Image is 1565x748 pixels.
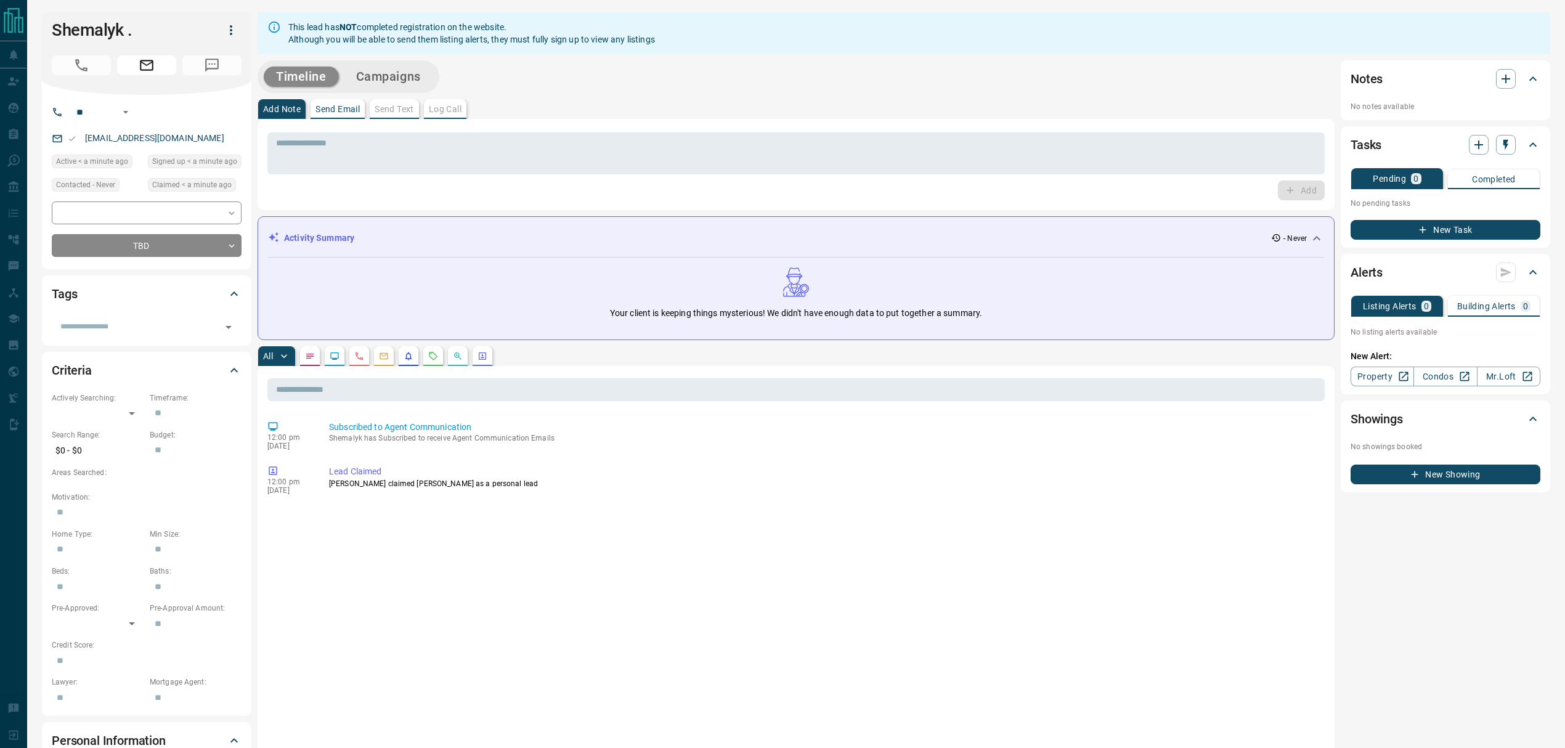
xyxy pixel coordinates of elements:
[1351,409,1403,429] h2: Showings
[329,421,1320,434] p: Subscribed to Agent Communication
[315,105,360,113] p: Send Email
[85,133,224,143] a: [EMAIL_ADDRESS][DOMAIN_NAME]
[1351,350,1540,363] p: New Alert:
[1351,220,1540,240] button: New Task
[118,105,133,120] button: Open
[1351,327,1540,338] p: No listing alerts available
[56,179,115,191] span: Contacted - Never
[344,67,433,87] button: Campaigns
[1351,441,1540,452] p: No showings booked
[1351,367,1414,386] a: Property
[150,677,242,688] p: Mortgage Agent:
[52,155,142,172] div: Tue Sep 16 2025
[1351,258,1540,287] div: Alerts
[339,22,357,32] strong: NOT
[150,566,242,577] p: Baths:
[453,351,463,361] svg: Opportunities
[267,433,311,442] p: 12:00 pm
[52,529,144,540] p: Home Type:
[150,429,242,441] p: Budget:
[152,179,232,191] span: Claimed < a minute ago
[329,478,1320,489] p: [PERSON_NAME] claimed [PERSON_NAME] as a personal lead
[1523,302,1528,311] p: 0
[1351,101,1540,112] p: No notes available
[52,284,77,304] h2: Tags
[610,307,982,320] p: Your client is keeping things mysterious! We didn't have enough data to put together a summary.
[182,55,242,75] span: No Number
[263,352,273,360] p: All
[68,134,76,143] svg: Email Valid
[329,465,1320,478] p: Lead Claimed
[428,351,438,361] svg: Requests
[1351,64,1540,94] div: Notes
[1351,69,1383,89] h2: Notes
[1373,174,1406,183] p: Pending
[52,677,144,688] p: Lawyer:
[264,67,339,87] button: Timeline
[267,442,311,450] p: [DATE]
[52,429,144,441] p: Search Range:
[330,351,339,361] svg: Lead Browsing Activity
[288,16,655,51] div: This lead has completed registration on the website. Although you will be able to send them listi...
[1363,302,1417,311] p: Listing Alerts
[329,434,1320,442] p: Shemalyk has Subscribed to receive Agent Communication Emails
[56,155,128,168] span: Active < a minute ago
[150,529,242,540] p: Min Size:
[148,155,242,172] div: Tue Sep 16 2025
[1283,233,1307,244] p: - Never
[52,566,144,577] p: Beds:
[1351,130,1540,160] div: Tasks
[220,319,237,336] button: Open
[117,55,176,75] span: Email
[267,478,311,486] p: 12:00 pm
[52,467,242,478] p: Areas Searched:
[1351,404,1540,434] div: Showings
[148,178,242,195] div: Tue Sep 16 2025
[150,603,242,614] p: Pre-Approval Amount:
[1457,302,1516,311] p: Building Alerts
[1351,465,1540,484] button: New Showing
[263,105,301,113] p: Add Note
[1413,367,1477,386] a: Condos
[1351,262,1383,282] h2: Alerts
[52,392,144,404] p: Actively Searching:
[268,227,1324,250] div: Activity Summary- Never
[52,356,242,385] div: Criteria
[478,351,487,361] svg: Agent Actions
[1351,194,1540,213] p: No pending tasks
[1413,174,1418,183] p: 0
[1351,135,1381,155] h2: Tasks
[305,351,315,361] svg: Notes
[52,20,202,40] h1: Shemalyk .
[52,360,92,380] h2: Criteria
[379,351,389,361] svg: Emails
[1424,302,1429,311] p: 0
[52,234,242,257] div: TBD
[52,603,144,614] p: Pre-Approved:
[52,441,144,461] p: $0 - $0
[52,492,242,503] p: Motivation:
[284,232,354,245] p: Activity Summary
[152,155,237,168] span: Signed up < a minute ago
[52,640,242,651] p: Credit Score:
[150,392,242,404] p: Timeframe:
[52,279,242,309] div: Tags
[52,55,111,75] span: No Number
[1477,367,1540,386] a: Mr.Loft
[1472,175,1516,184] p: Completed
[354,351,364,361] svg: Calls
[267,486,311,495] p: [DATE]
[404,351,413,361] svg: Listing Alerts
